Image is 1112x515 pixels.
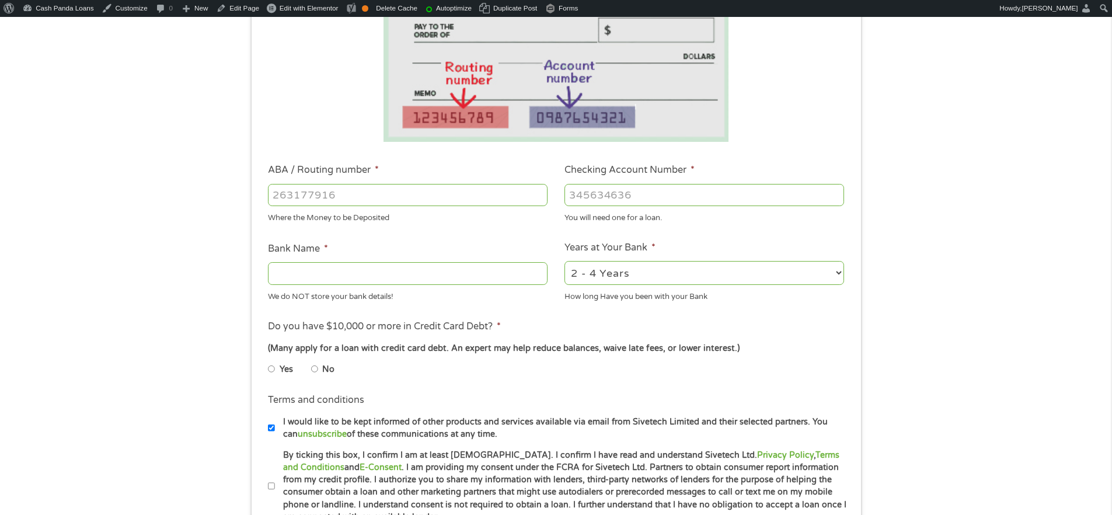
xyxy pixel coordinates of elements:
[280,4,339,12] span: Edit with Elementor
[268,287,548,302] div: We do NOT store your bank details!
[1022,4,1078,12] span: [PERSON_NAME]
[564,184,844,206] input: 345634636
[275,416,848,441] label: I would like to be kept informed of other products and services available via email from Sivetech...
[360,462,402,472] a: E-Consent
[322,363,334,376] label: No
[362,5,368,12] div: OK
[268,321,501,333] label: Do you have $10,000 or more in Credit Card Debt?
[757,450,814,460] a: Privacy Policy
[268,208,548,224] div: Where the Money to be Deposited
[268,394,364,406] label: Terms and conditions
[268,184,548,206] input: 263177916
[268,164,379,176] label: ABA / Routing number
[564,287,844,302] div: How long Have you been with your Bank
[564,208,844,224] div: You will need one for a loan.
[283,450,839,472] a: Terms and Conditions
[564,242,656,254] label: Years at Your Bank
[298,429,347,439] a: unsubscribe
[268,342,843,355] div: (Many apply for a loan with credit card debt. An expert may help reduce balances, waive late fees...
[268,243,328,255] label: Bank Name
[280,363,293,376] label: Yes
[564,164,695,176] label: Checking Account Number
